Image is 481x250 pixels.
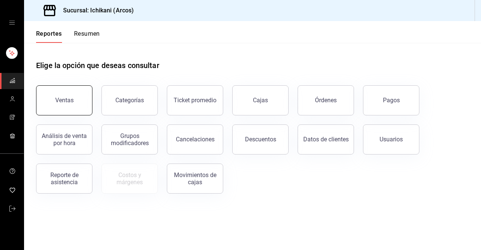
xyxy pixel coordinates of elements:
button: Categorías [101,85,158,115]
div: Datos de clientes [303,136,349,143]
button: Ticket promedio [167,85,223,115]
button: Órdenes [298,85,354,115]
div: Cajas [253,97,268,104]
button: Pagos [363,85,419,115]
button: Reporte de asistencia [36,164,92,194]
div: Cancelaciones [176,136,215,143]
div: Ticket promedio [174,97,216,104]
button: Descuentos [232,124,289,155]
button: open drawer [9,20,15,26]
div: navigation tabs [36,30,100,43]
button: Ventas [36,85,92,115]
div: Costos y márgenes [106,171,153,186]
div: Grupos modificadores [106,132,153,147]
h1: Elige la opción que deseas consultar [36,60,159,71]
div: Pagos [383,97,400,104]
div: Órdenes [315,97,337,104]
button: Cancelaciones [167,124,223,155]
div: Descuentos [245,136,276,143]
div: Categorías [115,97,144,104]
button: Resumen [74,30,100,43]
div: Análisis de venta por hora [41,132,88,147]
button: Datos de clientes [298,124,354,155]
button: Análisis de venta por hora [36,124,92,155]
div: Usuarios [380,136,403,143]
button: Usuarios [363,124,419,155]
button: Grupos modificadores [101,124,158,155]
button: Movimientos de cajas [167,164,223,194]
div: Movimientos de cajas [172,171,218,186]
div: Reporte de asistencia [41,171,88,186]
button: Contrata inventarios para ver este reporte [101,164,158,194]
button: Cajas [232,85,289,115]
button: Reportes [36,30,62,43]
h3: Sucursal: Ichikani (Arcos) [57,6,134,15]
div: Ventas [55,97,74,104]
